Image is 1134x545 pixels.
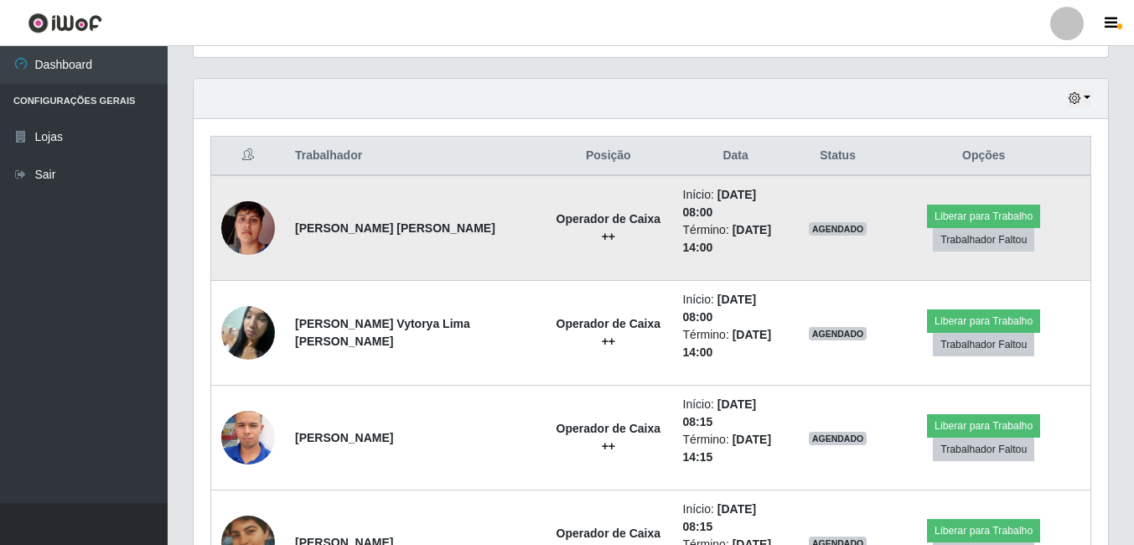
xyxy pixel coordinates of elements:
[683,397,757,428] time: [DATE] 08:15
[683,431,789,466] li: Término:
[809,222,867,236] span: AGENDADO
[221,180,275,276] img: 1737160156858.jpeg
[557,212,661,243] strong: Operador de Caixa ++
[683,293,757,324] time: [DATE] 08:00
[933,228,1034,252] button: Trabalhador Faltou
[673,137,799,176] th: Data
[683,188,757,219] time: [DATE] 08:00
[809,432,867,445] span: AGENDADO
[295,317,470,348] strong: [PERSON_NAME] Vytorya Lima [PERSON_NAME]
[285,137,544,176] th: Trabalhador
[683,221,789,257] li: Término:
[557,317,661,348] strong: Operador de Caixa ++
[683,291,789,326] li: Início:
[683,396,789,431] li: Início:
[809,327,867,340] span: AGENDADO
[221,390,275,485] img: 1739284083835.jpeg
[927,414,1040,438] button: Liberar para Trabalho
[221,297,275,368] img: 1738432426405.jpeg
[927,519,1040,542] button: Liberar para Trabalho
[927,205,1040,228] button: Liberar para Trabalho
[683,501,789,536] li: Início:
[927,309,1040,333] button: Liberar para Trabalho
[557,422,661,453] strong: Operador de Caixa ++
[683,326,789,361] li: Término:
[28,13,102,34] img: CoreUI Logo
[295,221,495,235] strong: [PERSON_NAME] [PERSON_NAME]
[933,333,1034,356] button: Trabalhador Faltou
[799,137,878,176] th: Status
[933,438,1034,461] button: Trabalhador Faltou
[683,502,757,533] time: [DATE] 08:15
[683,186,789,221] li: Início:
[877,137,1090,176] th: Opções
[295,431,393,444] strong: [PERSON_NAME]
[544,137,672,176] th: Posição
